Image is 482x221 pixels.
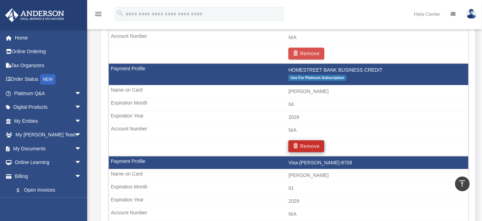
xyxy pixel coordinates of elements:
[75,169,89,184] span: arrow_drop_down
[5,45,92,59] a: Online Ordering
[116,9,124,17] i: search
[75,142,89,156] span: arrow_drop_down
[10,197,92,211] a: Past Invoices
[75,100,89,115] span: arrow_drop_down
[5,31,92,45] a: Home
[75,156,89,170] span: arrow_drop_down
[109,111,468,124] td: 2028
[455,177,470,191] a: vertical_align_top
[5,169,92,183] a: Billingarrow_drop_down
[5,114,92,128] a: My Entitiesarrow_drop_down
[5,86,92,100] a: Platinum Q&Aarrow_drop_down
[21,186,24,195] span: $
[109,98,468,111] td: 04
[3,8,66,22] img: Anderson Advisors Platinum Portal
[109,124,468,137] td: N/A
[109,156,468,170] td: Visa-[PERSON_NAME]-8708
[10,183,92,198] a: $Open Invoices
[40,74,55,85] div: NEW
[288,48,324,59] button: Remove
[5,156,92,170] a: Online Learningarrow_drop_down
[5,128,92,142] a: My [PERSON_NAME] Teamarrow_drop_down
[466,9,477,19] img: User Pic
[94,10,103,18] i: menu
[288,140,324,152] button: Remove
[5,142,92,156] a: My Documentsarrow_drop_down
[75,86,89,101] span: arrow_drop_down
[94,12,103,18] a: menu
[5,100,92,114] a: Digital Productsarrow_drop_down
[458,179,467,188] i: vertical_align_top
[109,182,468,195] td: 01
[109,169,468,182] td: [PERSON_NAME]
[288,75,346,81] span: Use For Platinum Subscription
[109,31,468,44] td: N/A
[109,64,468,85] td: HOMESTREET BANK BUSINESS CREDIT
[109,208,468,221] td: N/A
[75,114,89,128] span: arrow_drop_down
[109,195,468,208] td: 2029
[75,128,89,142] span: arrow_drop_down
[5,72,92,87] a: Order StatusNEW
[109,85,468,98] td: [PERSON_NAME]
[5,58,92,72] a: Tax Organizers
